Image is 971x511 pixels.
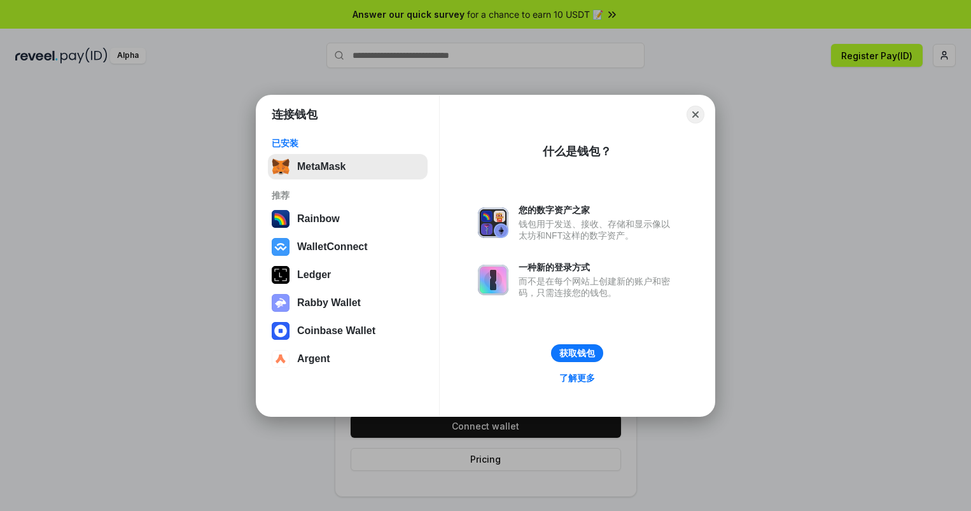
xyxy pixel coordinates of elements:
div: 钱包用于发送、接收、存储和显示像以太坊和NFT这样的数字资产。 [519,218,676,241]
a: 了解更多 [552,370,603,386]
div: Coinbase Wallet [297,325,375,337]
img: svg+xml,%3Csvg%20xmlns%3D%22http%3A%2F%2Fwww.w3.org%2F2000%2Fsvg%22%20fill%3D%22none%22%20viewBox... [478,265,508,295]
h1: 连接钱包 [272,107,318,122]
div: Rainbow [297,213,340,225]
button: 获取钱包 [551,344,603,362]
div: Argent [297,353,330,365]
img: svg+xml,%3Csvg%20width%3D%2228%22%20height%3D%2228%22%20viewBox%3D%220%200%2028%2028%22%20fill%3D... [272,322,290,340]
div: Ledger [297,269,331,281]
div: 已安装 [272,137,424,149]
button: MetaMask [268,154,428,179]
button: Close [687,106,704,123]
button: Coinbase Wallet [268,318,428,344]
div: MetaMask [297,161,346,172]
img: svg+xml,%3Csvg%20xmlns%3D%22http%3A%2F%2Fwww.w3.org%2F2000%2Fsvg%22%20fill%3D%22none%22%20viewBox... [272,294,290,312]
img: svg+xml,%3Csvg%20width%3D%2228%22%20height%3D%2228%22%20viewBox%3D%220%200%2028%2028%22%20fill%3D... [272,238,290,256]
img: svg+xml,%3Csvg%20width%3D%22120%22%20height%3D%22120%22%20viewBox%3D%220%200%20120%20120%22%20fil... [272,210,290,228]
button: Rabby Wallet [268,290,428,316]
div: 而不是在每个网站上创建新的账户和密码，只需连接您的钱包。 [519,276,676,298]
div: 了解更多 [559,372,595,384]
button: WalletConnect [268,234,428,260]
div: WalletConnect [297,241,368,253]
button: Argent [268,346,428,372]
img: svg+xml,%3Csvg%20xmlns%3D%22http%3A%2F%2Fwww.w3.org%2F2000%2Fsvg%22%20fill%3D%22none%22%20viewBox... [478,207,508,238]
img: svg+xml,%3Csvg%20fill%3D%22none%22%20height%3D%2233%22%20viewBox%3D%220%200%2035%2033%22%20width%... [272,158,290,176]
img: svg+xml,%3Csvg%20xmlns%3D%22http%3A%2F%2Fwww.w3.org%2F2000%2Fsvg%22%20width%3D%2228%22%20height%3... [272,266,290,284]
button: Ledger [268,262,428,288]
button: Rainbow [268,206,428,232]
div: 推荐 [272,190,424,201]
div: 您的数字资产之家 [519,204,676,216]
div: Rabby Wallet [297,297,361,309]
img: svg+xml,%3Csvg%20width%3D%2228%22%20height%3D%2228%22%20viewBox%3D%220%200%2028%2028%22%20fill%3D... [272,350,290,368]
div: 获取钱包 [559,347,595,359]
div: 一种新的登录方式 [519,262,676,273]
div: 什么是钱包？ [543,144,611,159]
